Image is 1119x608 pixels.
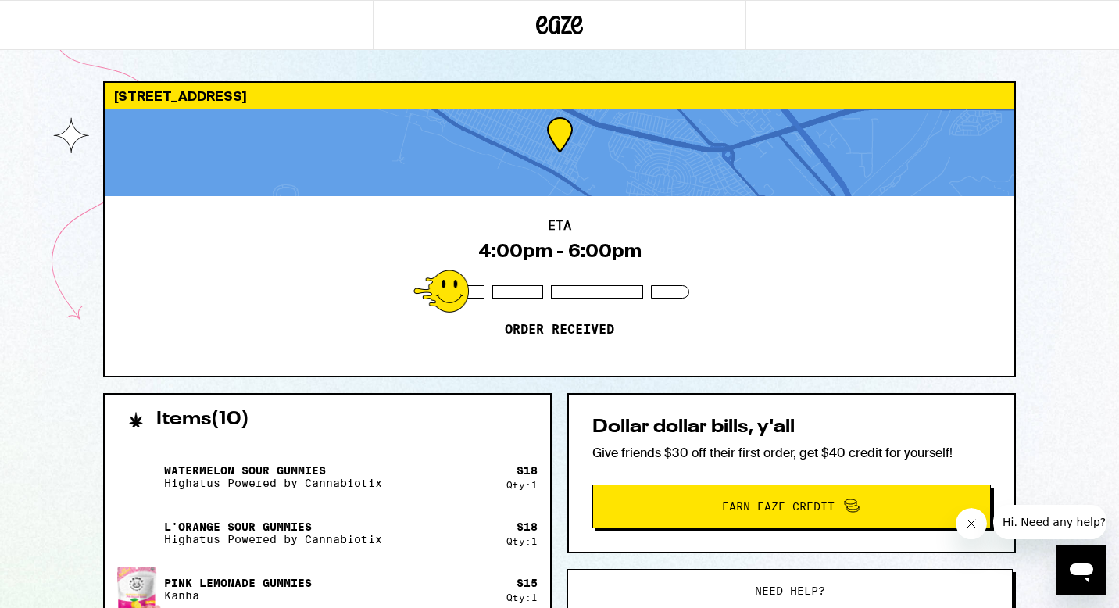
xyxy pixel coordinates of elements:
span: Earn Eaze Credit [722,501,835,512]
p: Watermelon Sour Gummies [164,464,382,477]
img: L'Orange Sour Gummies [117,511,161,555]
h2: Items ( 10 ) [156,410,249,429]
div: $ 15 [517,577,538,589]
p: L'Orange Sour Gummies [164,520,382,533]
div: [STREET_ADDRESS] [105,83,1014,109]
iframe: Close message [956,508,987,539]
h2: Dollar dollar bills, y'all [592,418,991,437]
p: Highatus Powered by Cannabiotix [164,477,382,489]
iframe: Button to launch messaging window [1056,545,1106,595]
div: $ 18 [517,464,538,477]
p: Give friends $30 off their first order, get $40 credit for yourself! [592,445,991,461]
p: Order received [505,322,614,338]
div: Qty: 1 [506,536,538,546]
img: Watermelon Sour Gummies [117,455,161,499]
button: Earn Eaze Credit [592,485,991,528]
p: Pink Lemonade Gummies [164,577,312,589]
h2: ETA [548,220,571,232]
div: Qty: 1 [506,592,538,603]
div: $ 18 [517,520,538,533]
p: Highatus Powered by Cannabiotix [164,533,382,545]
div: 4:00pm - 6:00pm [478,240,642,262]
p: Kanha [164,589,312,602]
div: Qty: 1 [506,480,538,490]
iframe: Message from company [993,505,1106,539]
span: Need help? [755,585,825,596]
